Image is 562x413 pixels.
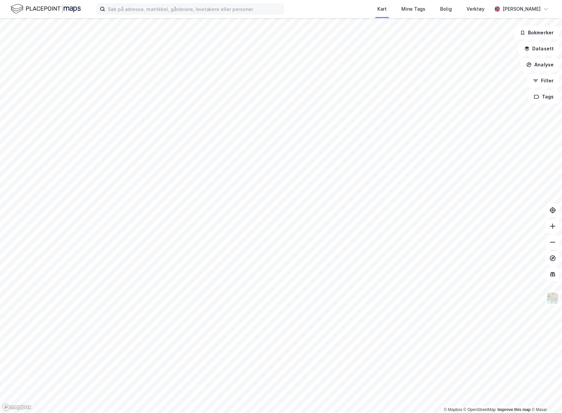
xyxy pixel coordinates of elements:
[503,5,541,13] div: [PERSON_NAME]
[440,5,452,13] div: Bolig
[401,5,425,13] div: Mine Tags
[11,3,81,15] img: logo.f888ab2527a4732fd821a326f86c7f29.svg
[529,381,562,413] div: Kontrollprogram for chat
[466,5,485,13] div: Verktøy
[105,4,284,14] input: Søk på adresse, matrikkel, gårdeiere, leietakere eller personer
[529,381,562,413] iframe: Chat Widget
[377,5,387,13] div: Kart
